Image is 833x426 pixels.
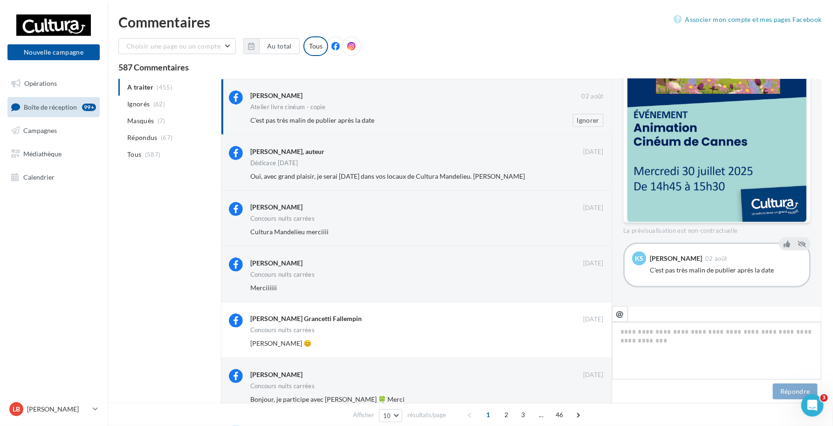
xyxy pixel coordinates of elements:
[250,147,324,156] div: [PERSON_NAME], auteur
[24,103,77,111] span: Boîte de réception
[250,216,315,222] div: Concours nuits carrées
[250,91,303,100] div: [PERSON_NAME]
[127,150,141,159] span: Tous
[612,306,628,322] button: @
[82,104,96,111] div: 99+
[650,265,802,275] div: C'est pas très malin de publier après la date
[379,409,403,422] button: 10
[623,223,811,235] div: La prévisualisation est non-contractuelle
[583,259,604,268] span: [DATE]
[127,116,154,126] span: Masqués
[407,411,446,419] span: résultats/page
[583,204,604,212] span: [DATE]
[250,104,325,110] div: Atelier livre cinéum - copie
[126,42,220,50] span: Choisir une page ou un compte
[635,254,643,263] span: KS
[118,38,236,54] button: Choisir une page ou un compte
[250,383,315,389] div: Concours nuits carrées
[801,394,824,417] iframe: Intercom live chat
[250,228,329,236] span: Cultura Mandelieu merciiii
[820,394,828,402] span: 3
[13,405,20,414] span: LB
[616,309,624,318] i: @
[6,121,102,140] a: Campagnes
[259,38,300,54] button: Au total
[118,15,822,29] div: Commentaires
[145,151,161,158] span: (587)
[383,412,391,419] span: 10
[303,36,328,56] div: Tous
[27,405,89,414] p: [PERSON_NAME]
[6,97,102,117] a: Boîte de réception99+
[773,384,818,399] button: Répondre
[516,407,530,422] span: 3
[250,339,311,347] span: [PERSON_NAME] 😊
[7,44,100,60] button: Nouvelle campagne
[534,407,549,422] span: ...
[127,99,150,109] span: Ignorés
[158,117,165,125] span: (7)
[552,407,567,422] span: 46
[583,371,604,379] span: [DATE]
[481,407,496,422] span: 1
[573,114,604,127] button: Ignorer
[23,173,55,181] span: Calendrier
[583,315,604,324] span: [DATE]
[250,116,374,124] span: C'est pas très malin de publier après la date
[250,327,315,333] div: Concours nuits carrées
[6,168,102,187] a: Calendrier
[243,38,300,54] button: Au total
[353,411,374,419] span: Afficher
[250,370,303,379] div: [PERSON_NAME]
[499,407,514,422] span: 2
[250,395,405,403] span: Bonjour, je participe avec [PERSON_NAME] 🍀 Merci
[127,133,158,142] span: Répondus
[250,314,362,323] div: [PERSON_NAME] Grancetti Fallempin
[153,100,165,108] span: (62)
[6,74,102,93] a: Opérations
[250,258,303,268] div: [PERSON_NAME]
[161,134,172,141] span: (67)
[582,92,604,101] span: 02 août
[250,203,303,212] div: [PERSON_NAME]
[7,400,100,418] a: LB [PERSON_NAME]
[23,150,62,158] span: Médiathèque
[650,255,702,262] div: [PERSON_NAME]
[250,284,277,292] span: Merciiiiii
[705,256,727,262] span: 02 août
[250,172,525,180] span: Oui, avec grand plaisir, je serai [DATE] dans vos locaux de Cultura Mandelieu. [PERSON_NAME]
[674,14,822,25] a: Associer mon compte et mes pages Facebook
[250,160,298,166] div: Dédicace [DATE]
[6,144,102,164] a: Médiathèque
[118,63,822,71] div: 587 Commentaires
[583,148,604,156] span: [DATE]
[24,79,57,87] span: Opérations
[23,126,57,134] span: Campagnes
[250,272,315,278] div: Concours nuits carrées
